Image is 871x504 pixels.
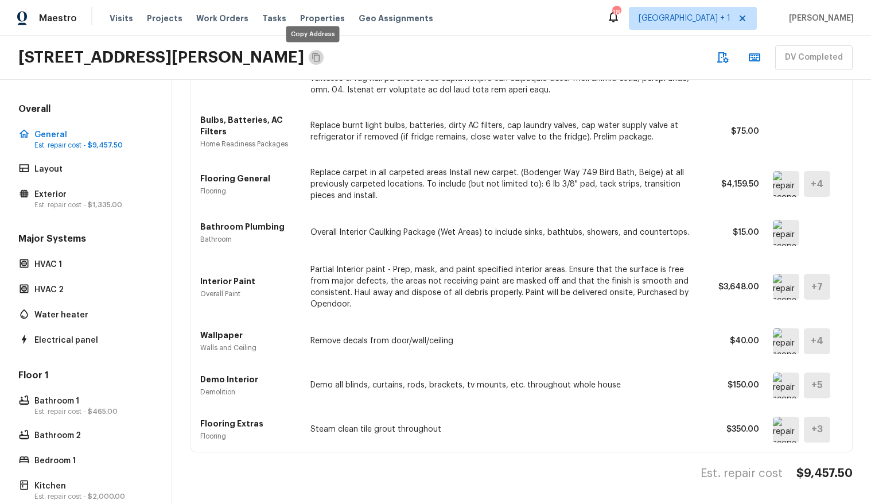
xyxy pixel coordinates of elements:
[34,141,149,150] p: Est. repair cost -
[147,13,182,24] span: Projects
[701,466,783,481] h4: Est. repair cost
[110,13,133,24] span: Visits
[811,423,823,436] h5: + 3
[773,274,799,300] img: repair scope asset
[707,227,759,238] p: $15.00
[200,432,297,441] p: Flooring
[200,221,297,232] p: Bathroom Plumbing
[16,232,155,247] h5: Major Systems
[773,171,799,197] img: repair scope asset
[16,369,155,384] h5: Floor 1
[34,396,149,407] p: Bathroom 1
[34,455,149,467] p: Bedroom 1
[39,13,77,24] span: Maestro
[200,329,297,341] p: Wallpaper
[34,335,149,346] p: Electrical panel
[88,201,122,208] span: $1,335.00
[200,235,297,244] p: Bathroom
[34,480,149,492] p: Kitchen
[200,139,297,149] p: Home Readiness Packages
[200,374,297,385] p: Demo Interior
[310,167,694,201] p: Replace carpet in all carpeted areas Install new carpet. (Bodenger Way 749 Bird Bath, Beige) at a...
[34,129,149,141] p: General
[796,466,853,481] h4: $9,457.50
[310,424,694,435] p: Steam clean tile grout throughout
[359,13,433,24] span: Geo Assignments
[707,126,759,137] p: $75.00
[88,493,125,500] span: $2,000.00
[612,7,620,18] div: 18
[34,189,149,200] p: Exterior
[811,379,823,391] h5: + 5
[300,13,345,24] span: Properties
[34,200,149,210] p: Est. repair cost -
[310,227,694,238] p: Overall Interior Caulking Package (Wet Areas) to include sinks, bathtubs, showers, and countertops.
[707,281,759,293] p: $3,648.00
[200,289,297,298] p: Overall Paint
[784,13,854,24] span: [PERSON_NAME]
[707,335,759,347] p: $40.00
[310,335,694,347] p: Remove decals from door/wall/ceiling
[16,103,155,118] h5: Overall
[286,26,340,42] div: Copy Address
[200,387,297,397] p: Demolition
[309,50,324,65] button: Copy Address
[639,13,730,24] span: [GEOGRAPHIC_DATA] + 1
[707,179,759,190] p: $4,159.50
[200,173,297,184] p: Flooring General
[310,264,694,310] p: Partial Interior paint - Prep, mask, and paint specified interior areas. Ensure that the surface ...
[200,187,297,196] p: Flooring
[773,220,799,246] img: repair scope asset
[773,328,799,354] img: repair scope asset
[200,114,297,137] p: Bulbs, Batteries, AC Filters
[707,424,759,435] p: $350.00
[310,379,694,391] p: Demo all blinds, curtains, rods, brackets, tv mounts, etc. throughout whole house
[196,13,248,24] span: Work Orders
[707,379,759,391] p: $150.00
[34,430,149,441] p: Bathroom 2
[34,309,149,321] p: Water heater
[200,343,297,352] p: Walls and Ceiling
[811,281,823,293] h5: + 7
[310,120,694,143] p: Replace burnt light bulbs, batteries, dirty AC filters, cap laundry valves, cap water supply valv...
[811,335,823,347] h5: + 4
[811,178,823,191] h5: + 4
[773,417,799,443] img: repair scope asset
[88,142,123,149] span: $9,457.50
[88,408,118,415] span: $465.00
[200,418,297,429] p: Flooring Extras
[34,259,149,270] p: HVAC 1
[34,407,149,416] p: Est. repair cost -
[262,14,286,22] span: Tasks
[34,492,149,501] p: Est. repair cost -
[34,284,149,296] p: HVAC 2
[200,276,297,287] p: Interior Paint
[773,373,799,398] img: repair scope asset
[18,47,304,68] h2: [STREET_ADDRESS][PERSON_NAME]
[34,164,149,175] p: Layout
